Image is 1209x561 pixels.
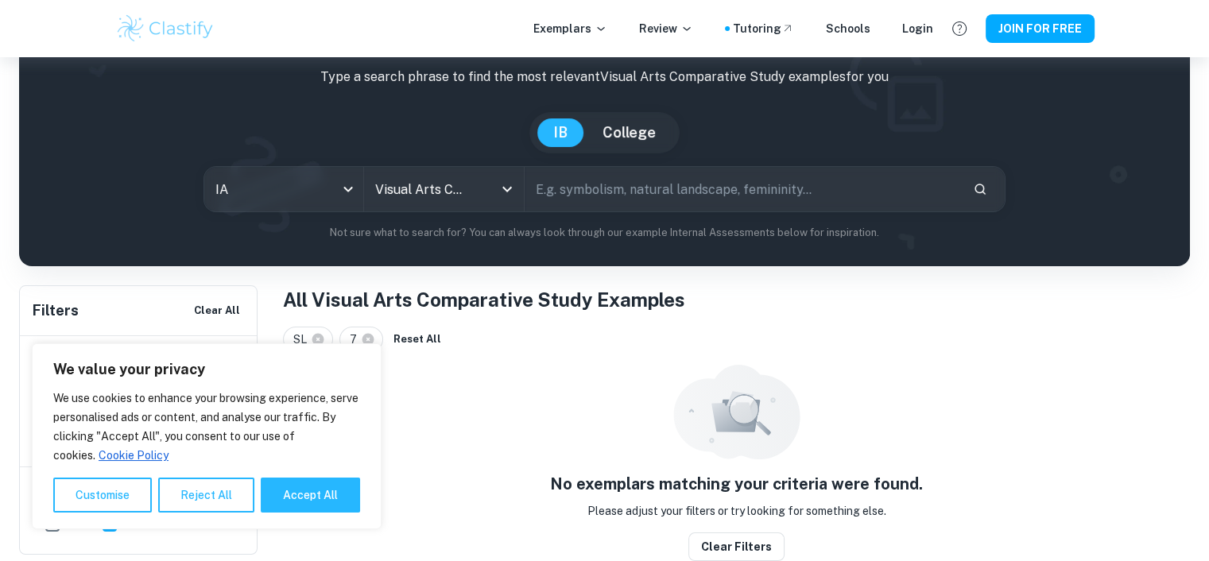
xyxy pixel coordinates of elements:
[190,299,244,323] button: Clear All
[350,331,364,348] span: 7
[53,360,360,379] p: We value your privacy
[967,176,994,203] button: Search
[639,20,693,37] p: Review
[389,327,445,351] button: Reset All
[525,167,960,211] input: E.g. symbolism, natural landscape, femininity...
[826,20,870,37] a: Schools
[902,20,933,37] a: Login
[688,532,785,561] button: Clear filters
[550,472,923,496] h5: No exemplars matching your criteria were found.
[733,20,794,37] a: Tutoring
[115,13,216,44] img: Clastify logo
[533,20,607,37] p: Exemplars
[98,448,169,462] a: Cookie Policy
[32,225,1177,241] p: Not sure what to search for? You can always look through our example Internal Assessments below f...
[158,478,254,513] button: Reject All
[537,118,583,147] button: IB
[283,285,1190,314] h1: All Visual Arts Comparative Study Examples
[261,478,360,513] button: Accept All
[293,331,314,348] span: SL
[587,502,886,520] p: Please adjust your filters or try looking for something else.
[986,14,1095,43] button: JOIN FOR FREE
[946,15,973,42] button: Help and Feedback
[33,300,79,322] h6: Filters
[339,327,383,352] div: 7
[32,343,382,529] div: We value your privacy
[32,68,1177,87] p: Type a search phrase to find the most relevant Visual Arts Comparative Study examples for you
[673,365,800,459] img: empty_state_resources.svg
[53,389,360,465] p: We use cookies to enhance your browsing experience, serve personalised ads or content, and analys...
[53,478,152,513] button: Customise
[587,118,672,147] button: College
[496,178,518,200] button: Open
[283,327,333,352] div: SL
[204,167,363,211] div: IA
